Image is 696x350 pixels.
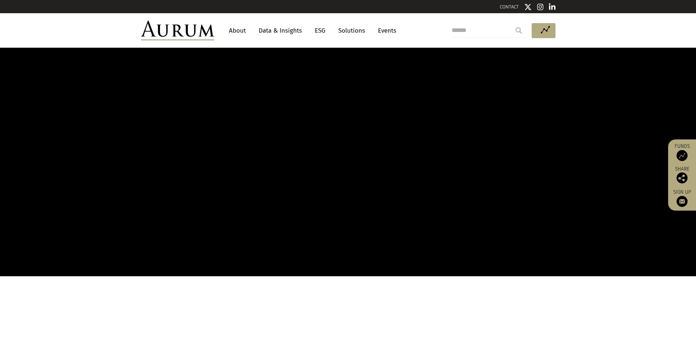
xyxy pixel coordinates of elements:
[677,150,688,161] img: Access Funds
[677,172,688,183] img: Share this post
[255,24,306,37] a: Data & Insights
[141,21,214,40] img: Aurum
[225,24,249,37] a: About
[511,23,526,38] input: Submit
[672,189,692,207] a: Sign up
[374,24,396,37] a: Events
[672,143,692,161] a: Funds
[335,24,369,37] a: Solutions
[500,4,519,10] a: CONTACT
[537,3,544,11] img: Instagram icon
[524,3,532,11] img: Twitter icon
[677,196,688,207] img: Sign up to our newsletter
[672,167,692,183] div: Share
[549,3,555,11] img: Linkedin icon
[311,24,329,37] a: ESG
